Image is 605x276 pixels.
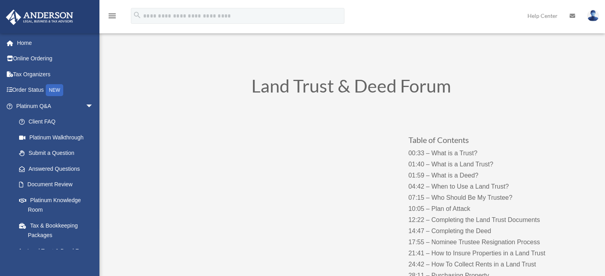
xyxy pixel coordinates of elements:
span: arrow_drop_down [86,98,101,114]
a: Home [6,35,105,51]
div: NEW [46,84,63,96]
a: Platinum Knowledge Room [11,192,105,218]
a: Online Ordering [6,51,105,67]
a: Tax & Bookkeeping Packages [11,218,105,243]
a: menu [107,14,117,21]
a: Platinum Q&Aarrow_drop_down [6,98,105,114]
a: Client FAQ [11,114,105,130]
a: Tax Organizers [6,66,105,82]
i: menu [107,11,117,21]
a: Land Trust & Deed Forum [11,243,101,259]
a: Order StatusNEW [6,82,105,98]
h1: Land Trust & Deed Forum [136,77,566,99]
a: Answered Questions [11,161,105,177]
h3: Table of Contents [409,136,566,148]
a: Document Review [11,177,105,193]
i: search [133,11,142,19]
a: Submit a Question [11,145,105,161]
img: User Pic [587,10,599,21]
a: Platinum Walkthrough [11,129,105,145]
img: Anderson Advisors Platinum Portal [4,10,76,25]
